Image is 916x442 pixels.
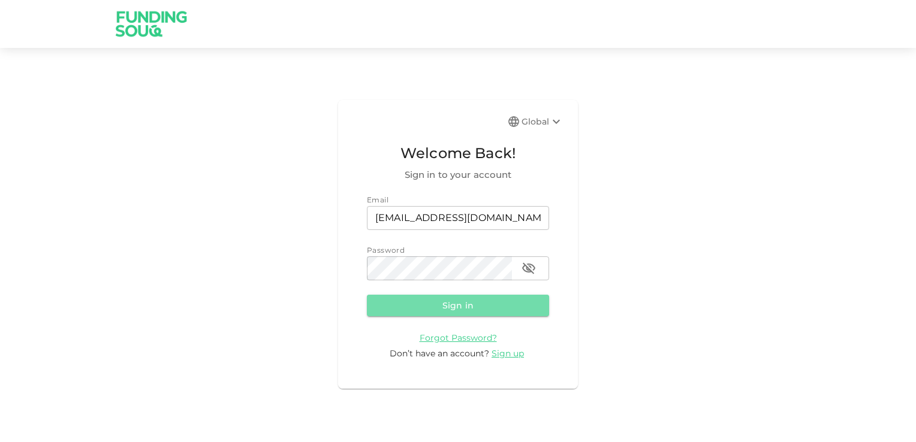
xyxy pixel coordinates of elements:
span: Password [367,246,405,255]
button: Sign in [367,295,549,316]
a: Forgot Password? [420,332,497,343]
span: Forgot Password? [420,332,497,343]
span: Sign up [492,348,524,359]
div: Global [522,114,564,129]
span: Welcome Back! [367,142,549,165]
span: Email [367,195,388,204]
span: Don’t have an account? [390,348,489,359]
input: password [367,256,512,280]
span: Sign in to your account [367,168,549,182]
input: email [367,206,549,230]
